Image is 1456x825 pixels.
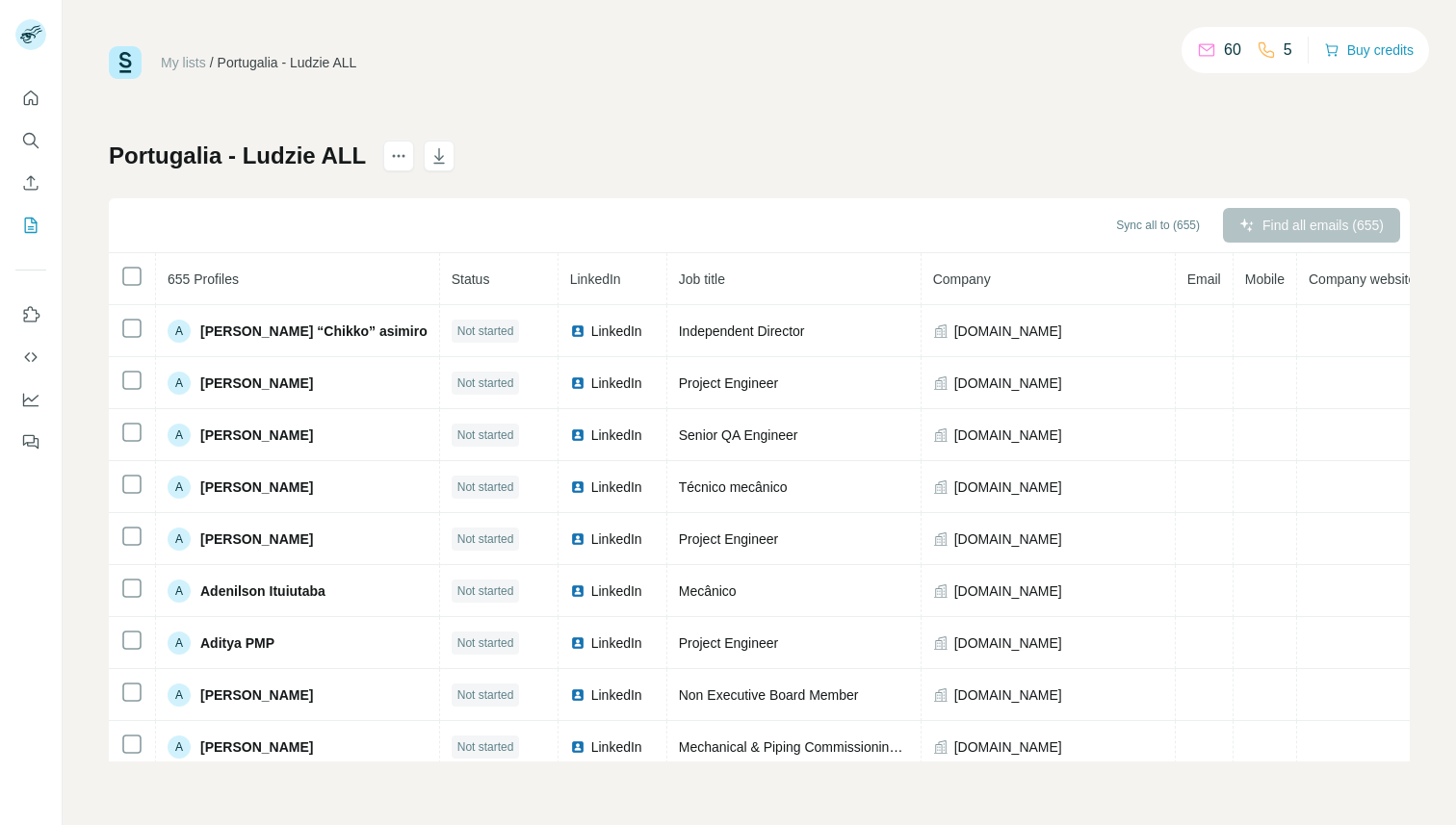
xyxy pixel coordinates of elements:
[168,476,191,499] div: A
[15,81,46,116] button: Quick start
[679,271,725,287] span: Job title
[679,687,859,703] span: Non Executive Board Member
[679,531,779,547] span: Project Engineer
[591,685,642,705] span: LinkedIn
[457,322,514,340] span: Not started
[457,738,514,756] span: Not started
[200,737,313,757] span: [PERSON_NAME]
[15,425,46,459] button: Feedback
[161,55,206,70] a: My lists
[168,735,191,759] div: A
[1324,37,1414,64] button: Buy credits
[933,271,991,287] span: Company
[570,427,585,443] img: LinkedIn logo
[679,583,737,599] span: Mecânico
[15,382,46,417] button: Dashboard
[200,529,313,549] span: [PERSON_NAME]
[591,374,642,393] span: LinkedIn
[1116,217,1200,234] span: Sync all to (655)
[168,632,191,655] div: A
[570,479,585,495] img: LinkedIn logo
[168,424,191,447] div: A
[168,580,191,603] div: A
[210,53,214,72] li: /
[570,323,585,339] img: LinkedIn logo
[954,374,1062,393] span: [DOMAIN_NAME]
[200,581,325,601] span: Adenilson Ituiutaba
[1309,271,1416,287] span: Company website
[109,141,366,171] h1: Portugalia - Ludzie ALL
[954,633,1062,653] span: [DOMAIN_NAME]
[570,635,585,651] img: LinkedIn logo
[591,425,642,445] span: LinkedIn
[954,581,1062,601] span: [DOMAIN_NAME]
[452,271,490,287] span: Status
[168,271,239,287] span: 655 Profiles
[679,323,805,339] span: Independent Director
[954,477,1062,497] span: [DOMAIN_NAME]
[200,633,274,653] span: Aditya PMP
[457,530,514,548] span: Not started
[591,633,642,653] span: LinkedIn
[591,322,642,341] span: LinkedIn
[591,477,642,497] span: LinkedIn
[457,374,514,392] span: Not started
[200,477,313,497] span: [PERSON_NAME]
[457,634,514,652] span: Not started
[679,479,788,495] span: Técnico mecânico
[570,375,585,391] img: LinkedIn logo
[954,425,1062,445] span: [DOMAIN_NAME]
[457,686,514,704] span: Not started
[1245,271,1285,287] span: Mobile
[15,297,46,332] button: Use Surfe on LinkedIn
[383,141,414,171] button: actions
[168,528,191,551] div: A
[200,685,313,705] span: [PERSON_NAME]
[570,583,585,599] img: LinkedIn logo
[200,425,313,445] span: [PERSON_NAME]
[1224,39,1241,62] p: 60
[570,687,585,703] img: LinkedIn logo
[168,683,191,707] div: A
[679,427,798,443] span: Senior QA Engineer
[109,46,142,79] img: Surfe Logo
[200,374,313,393] span: [PERSON_NAME]
[570,739,585,755] img: LinkedIn logo
[591,581,642,601] span: LinkedIn
[591,737,642,757] span: LinkedIn
[15,340,46,374] button: Use Surfe API
[570,531,585,547] img: LinkedIn logo
[200,322,428,341] span: [PERSON_NAME] “Chikko” asimiro
[570,271,621,287] span: LinkedIn
[168,320,191,343] div: A
[218,53,357,72] div: Portugalia - Ludzie ALL
[457,582,514,600] span: Not started
[1103,211,1213,240] button: Sync all to (655)
[679,375,779,391] span: Project Engineer
[15,208,46,243] button: My lists
[591,529,642,549] span: LinkedIn
[15,123,46,158] button: Search
[15,166,46,200] button: Enrich CSV
[954,737,1062,757] span: [DOMAIN_NAME]
[679,635,779,651] span: Project Engineer
[457,426,514,444] span: Not started
[1284,39,1292,62] p: 5
[457,478,514,496] span: Not started
[168,372,191,395] div: A
[1187,271,1221,287] span: Email
[954,685,1062,705] span: [DOMAIN_NAME]
[954,322,1062,341] span: [DOMAIN_NAME]
[679,739,954,755] span: Mechanical & Piping Commissioning Engineer
[954,529,1062,549] span: [DOMAIN_NAME]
